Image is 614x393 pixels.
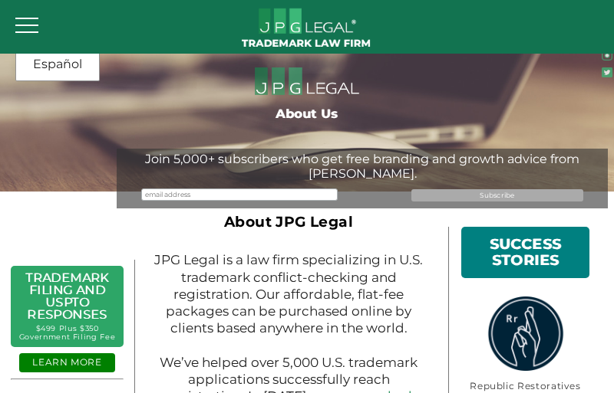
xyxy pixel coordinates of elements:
img: glyph-logo_May2016-green3-90.png [602,51,612,61]
img: JPG Legal [229,4,385,50]
a: Español [20,51,95,78]
h1: SUCCESS STORIES [467,233,583,272]
div: Join 5,000+ subscribers who get free branding and growth advice from [PERSON_NAME]. [117,152,608,181]
input: Subscribe [411,189,583,201]
a: JPG Legal [229,4,385,55]
span: Republic Restoratives [470,380,580,391]
p: JPG Legal is a law firm specializing in U.S. trademark conflict-checking and registration. Our af... [153,251,424,336]
img: Twitter_Social_Icon_Rounded_Square_Color-mid-green3-90.png [602,67,612,77]
h1: About JPG Legal [153,218,424,234]
img: rrlogo.png [486,296,566,371]
input: email address [141,188,338,201]
a: $499 Plus $350 Government Filing Fee [19,324,115,341]
a: Trademark Filing and USPTO Responses [25,270,109,322]
a: LEARN MORE [32,356,101,368]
